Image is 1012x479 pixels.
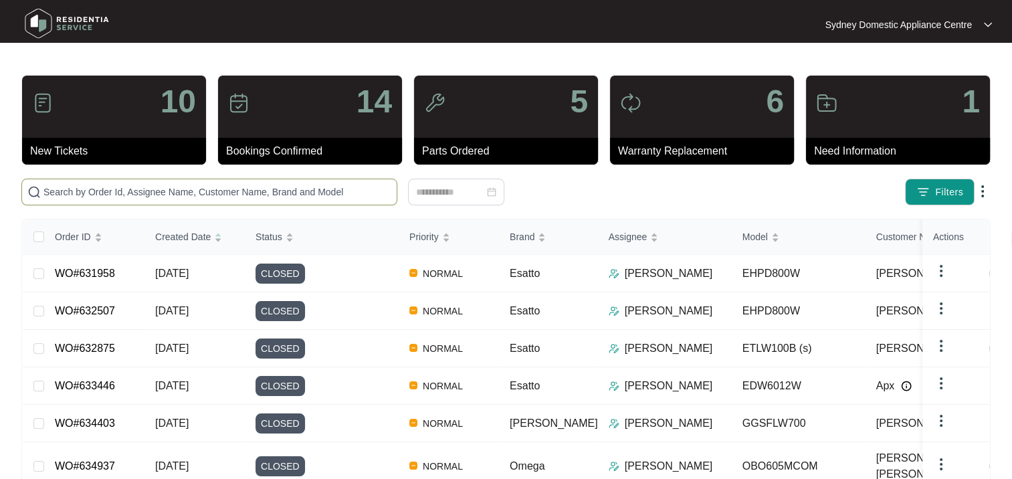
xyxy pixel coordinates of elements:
span: CLOSED [256,301,305,321]
img: icon [228,92,249,114]
p: Parts Ordered [422,143,598,159]
p: Bookings Confirmed [226,143,402,159]
span: [PERSON_NAME] [876,415,965,432]
span: Filters [935,185,963,199]
span: [DATE] [155,268,189,279]
span: [DATE] [155,343,189,354]
p: 1 [962,86,980,118]
p: [PERSON_NAME] [625,415,713,432]
p: Sydney Domestic Appliance Centre [825,18,972,31]
img: Assigner Icon [609,268,619,279]
a: WO#631958 [55,268,115,279]
img: dropdown arrow [975,183,991,199]
img: Assigner Icon [609,343,619,354]
p: [PERSON_NAME] [625,341,713,357]
img: dropdown arrow [933,263,949,279]
p: [PERSON_NAME] [625,303,713,319]
span: Esatto [510,305,540,316]
img: icon [816,92,837,114]
span: Model [742,229,768,244]
img: Assigner Icon [609,306,619,316]
a: WO#634403 [55,417,115,429]
img: Info icon [901,381,912,391]
img: Vercel Logo [409,306,417,314]
img: icon [32,92,54,114]
th: Model [732,219,866,255]
span: [PERSON_NAME] [876,303,965,319]
img: dropdown arrow [933,300,949,316]
td: EHPD800W [732,255,866,292]
p: 14 [357,86,392,118]
span: [PERSON_NAME]... [876,341,973,357]
img: Assigner Icon [609,418,619,429]
p: [PERSON_NAME] [625,378,713,394]
span: Esatto [510,343,540,354]
td: ETLW100B (s) [732,330,866,367]
td: EHPD800W [732,292,866,330]
span: Esatto [510,268,540,279]
img: Assigner Icon [609,381,619,391]
p: [PERSON_NAME] [625,266,713,282]
img: dropdown arrow [984,21,992,28]
th: Status [245,219,399,255]
td: EDW6012W [732,367,866,405]
a: WO#632875 [55,343,115,354]
span: Created Date [155,229,211,244]
th: Priority [399,219,499,255]
span: NORMAL [417,415,468,432]
span: NORMAL [417,341,468,357]
span: CLOSED [256,413,305,434]
img: Vercel Logo [409,462,417,470]
img: residentia service logo [20,3,114,43]
img: filter icon [916,185,930,199]
span: Priority [409,229,439,244]
span: NORMAL [417,303,468,319]
p: New Tickets [30,143,206,159]
span: Assignee [609,229,647,244]
span: Status [256,229,282,244]
p: Need Information [814,143,990,159]
img: dropdown arrow [933,338,949,354]
p: Warranty Replacement [618,143,794,159]
p: 5 [570,86,588,118]
img: icon [424,92,445,114]
img: Assigner Icon [609,461,619,472]
span: Esatto [510,380,540,391]
span: CLOSED [256,339,305,359]
span: CLOSED [256,376,305,396]
th: Assignee [598,219,732,255]
span: NORMAL [417,458,468,474]
img: icon [620,92,641,114]
button: filter iconFilters [905,179,975,205]
span: CLOSED [256,264,305,284]
img: Vercel Logo [409,419,417,427]
p: 10 [161,86,196,118]
img: Vercel Logo [409,381,417,389]
span: [DATE] [155,305,189,316]
span: [DATE] [155,380,189,391]
img: dropdown arrow [933,413,949,429]
img: search-icon [27,185,41,199]
a: WO#634937 [55,460,115,472]
span: [PERSON_NAME] [510,417,598,429]
a: WO#632507 [55,305,115,316]
input: Search by Order Id, Assignee Name, Customer Name, Brand and Model [43,185,391,199]
th: Brand [499,219,598,255]
img: dropdown arrow [933,456,949,472]
span: NORMAL [417,266,468,282]
td: GGSFLW700 [732,405,866,442]
th: Customer Name [866,219,999,255]
th: Order ID [44,219,144,255]
span: Apx [876,378,895,394]
img: dropdown arrow [933,375,949,391]
th: Actions [922,219,989,255]
span: Brand [510,229,534,244]
p: [PERSON_NAME] [625,458,713,474]
p: 6 [766,86,784,118]
span: Omega [510,460,544,472]
span: NORMAL [417,378,468,394]
span: [DATE] [155,460,189,472]
img: Vercel Logo [409,344,417,352]
span: [PERSON_NAME]... [876,266,973,282]
a: WO#633446 [55,380,115,391]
